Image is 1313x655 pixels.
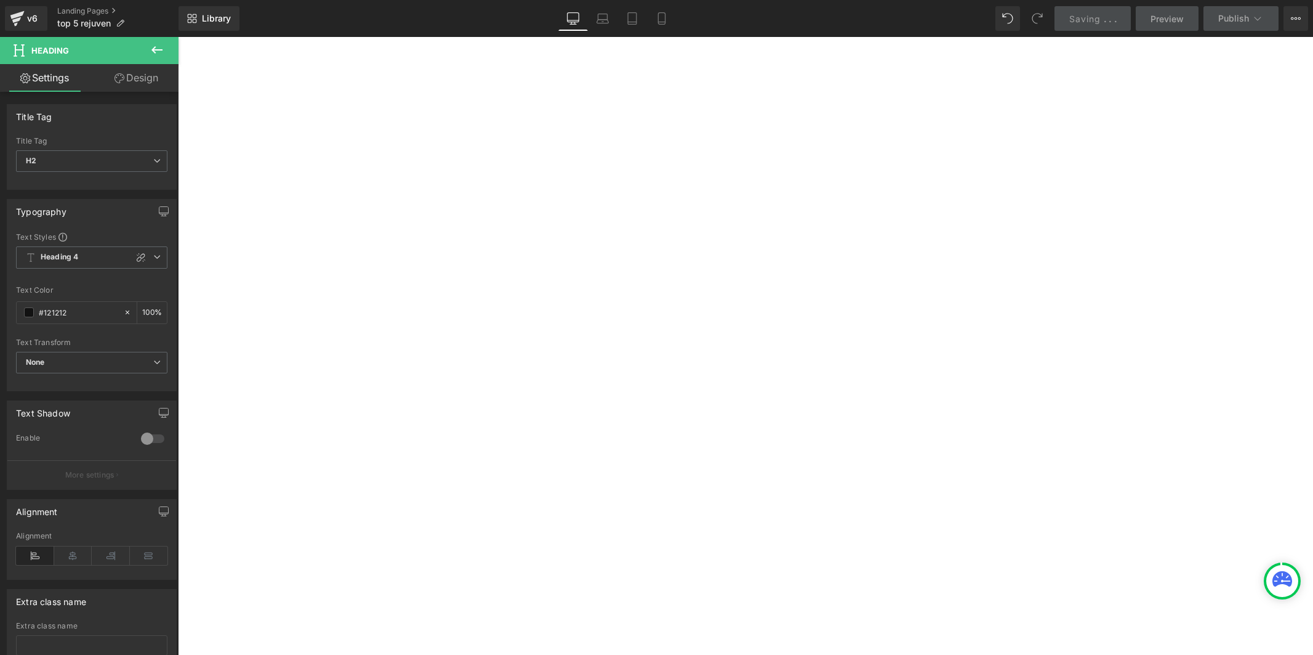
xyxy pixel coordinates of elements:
[7,460,176,489] button: More settings
[16,590,86,607] div: Extra class name
[92,64,181,92] a: Design
[1104,14,1106,24] span: .
[25,10,40,26] div: v6
[26,357,45,367] b: None
[995,6,1020,31] button: Undo
[1203,6,1279,31] button: Publish
[5,6,47,31] a: v6
[16,137,167,145] div: Title Tag
[1283,6,1308,31] button: More
[16,105,52,122] div: Title Tag
[57,6,179,16] a: Landing Pages
[558,6,588,31] a: Desktop
[31,46,69,55] span: Heading
[179,6,239,31] a: New Library
[41,252,78,262] b: Heading 4
[65,470,114,481] p: More settings
[16,286,167,295] div: Text Color
[647,6,677,31] a: Mobile
[1150,12,1184,25] span: Preview
[39,306,118,319] input: Color
[1218,14,1249,23] span: Publish
[588,6,617,31] a: Laptop
[16,338,167,347] div: Text Transform
[57,18,111,28] span: top 5 rejuven
[16,500,58,517] div: Alignment
[1025,6,1050,31] button: Redo
[16,401,70,418] div: Text Shadow
[26,156,36,165] b: H2
[617,6,647,31] a: Tablet
[16,532,167,540] div: Alignment
[16,622,167,630] div: Extra class name
[202,13,231,24] span: Library
[1136,6,1199,31] a: Preview
[16,200,66,217] div: Typography
[16,433,129,446] div: Enable
[1069,14,1101,24] span: Saving
[137,302,167,323] div: %
[16,232,167,242] div: Text Styles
